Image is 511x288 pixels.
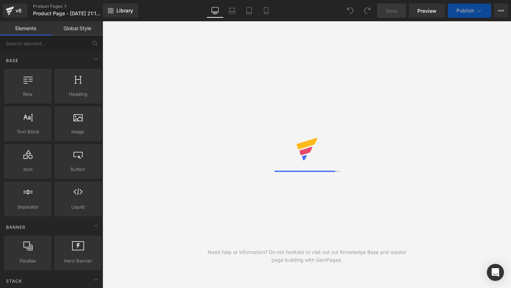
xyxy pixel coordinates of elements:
[56,128,99,135] span: Image
[56,257,99,265] span: Hero Banner
[116,7,133,14] span: Library
[33,4,115,9] a: Product Pages
[103,4,138,18] a: New Library
[224,4,241,18] a: Laptop
[5,278,23,284] span: Stack
[6,203,49,211] span: Separator
[205,248,409,264] div: Need help or information? Do not hesitate to visit out our Knowledge Base and master page buildin...
[6,128,49,135] span: Text Block
[56,90,99,98] span: Heading
[494,4,508,18] button: More
[386,7,397,15] span: Save
[6,257,49,265] span: Parallax
[3,4,27,18] a: v6
[6,166,49,173] span: Icon
[343,4,357,18] button: Undo
[258,4,275,18] a: Mobile
[5,57,19,64] span: Base
[448,4,491,18] button: Publish
[487,264,504,281] div: Open Intercom Messenger
[56,203,99,211] span: Liquid
[6,90,49,98] span: Row
[33,11,101,16] span: Product Page - [DATE] 21:18:06
[409,4,445,18] a: Preview
[14,6,23,15] div: v6
[241,4,258,18] a: Tablet
[417,7,436,15] span: Preview
[5,224,26,231] span: Banner
[360,4,374,18] button: Redo
[207,4,224,18] a: Desktop
[56,166,99,173] span: Button
[456,8,474,13] span: Publish
[51,21,103,35] a: Global Style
